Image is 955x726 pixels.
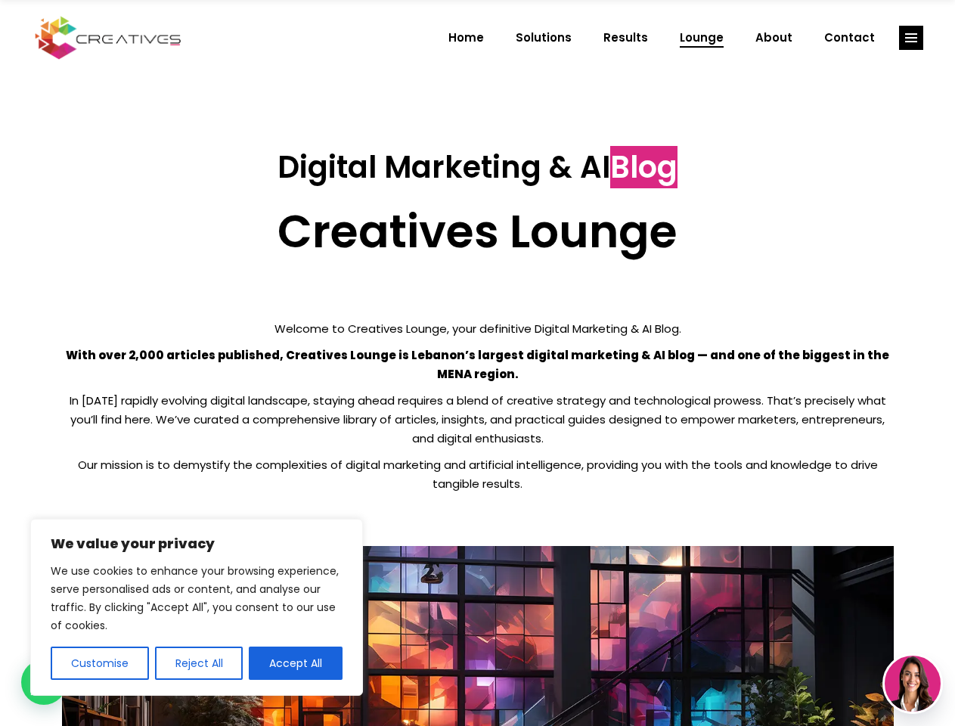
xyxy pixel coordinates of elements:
[448,18,484,57] span: Home
[808,18,891,57] a: Contact
[610,146,677,188] span: Blog
[62,149,894,185] h3: Digital Marketing & AI
[30,519,363,696] div: We value your privacy
[62,455,894,493] p: Our mission is to demystify the complexities of digital marketing and artificial intelligence, pr...
[249,647,343,680] button: Accept All
[62,391,894,448] p: In [DATE] rapidly evolving digital landscape, staying ahead requires a blend of creative strategy...
[62,204,894,259] h2: Creatives Lounge
[66,347,889,382] strong: With over 2,000 articles published, Creatives Lounge is Lebanon’s largest digital marketing & AI ...
[755,18,792,57] span: About
[21,659,67,705] div: WhatsApp contact
[32,14,184,61] img: Creatives
[500,18,588,57] a: Solutions
[51,535,343,553] p: We value your privacy
[516,18,572,57] span: Solutions
[62,319,894,338] p: Welcome to Creatives Lounge, your definitive Digital Marketing & AI Blog.
[899,26,923,50] a: link
[603,18,648,57] span: Results
[824,18,875,57] span: Contact
[51,562,343,634] p: We use cookies to enhance your browsing experience, serve personalised ads or content, and analys...
[588,18,664,57] a: Results
[680,18,724,57] span: Lounge
[885,656,941,712] img: agent
[740,18,808,57] a: About
[51,647,149,680] button: Customise
[433,18,500,57] a: Home
[155,647,243,680] button: Reject All
[664,18,740,57] a: Lounge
